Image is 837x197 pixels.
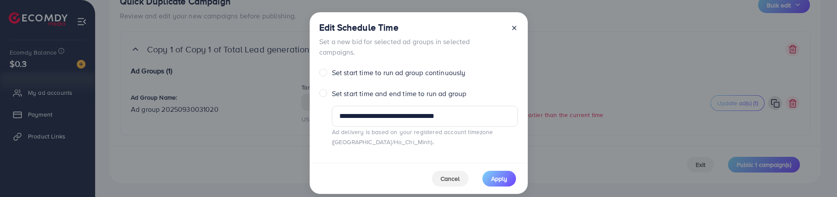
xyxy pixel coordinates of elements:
span: Apply [491,174,507,183]
iframe: Chat [800,158,830,190]
button: Cancel [432,171,468,187]
input: Set start time and end time to run ad groupAd delivery is based on your registered account timezo... [332,106,518,127]
label: Set start time and end time to run ad group [332,89,518,147]
h4: Edit Schedule Time [319,22,504,33]
small: Ad delivery is based on your registered account timezone ([GEOGRAPHIC_DATA]/Ho_Chi_Minh). [332,128,493,146]
span: Cancel [441,174,460,183]
p: Set a new bid for selected ad groups in selected campaigns. [319,36,504,57]
button: Apply [482,171,516,187]
label: Set start time to run ad group continuously [332,68,466,78]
